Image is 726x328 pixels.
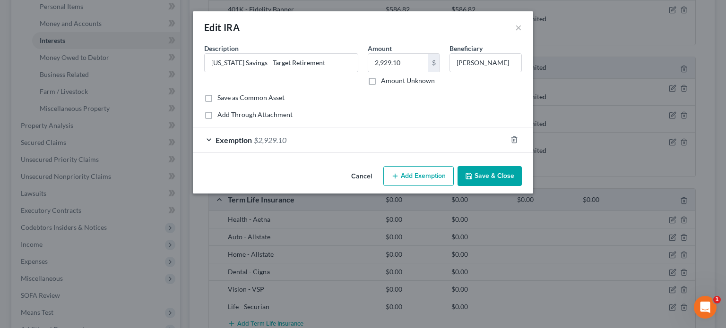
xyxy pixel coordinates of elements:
[713,296,721,303] span: 1
[368,43,392,53] label: Amount
[368,54,428,72] input: 0.00
[205,54,358,72] input: Describe...
[383,166,454,186] button: Add Exemption
[204,21,240,34] div: Edit IRA
[254,135,286,144] span: $2,929.10
[216,135,252,144] span: Exemption
[428,54,440,72] div: $
[449,43,483,53] label: Beneficiary
[515,22,522,33] button: ×
[344,167,380,186] button: Cancel
[450,54,521,72] input: --
[694,296,717,319] iframe: Intercom live chat
[458,166,522,186] button: Save & Close
[204,44,239,52] span: Description
[217,93,285,102] label: Save as Common Asset
[381,76,435,85] label: Amount Unknown
[217,110,293,119] label: Add Through Attachment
